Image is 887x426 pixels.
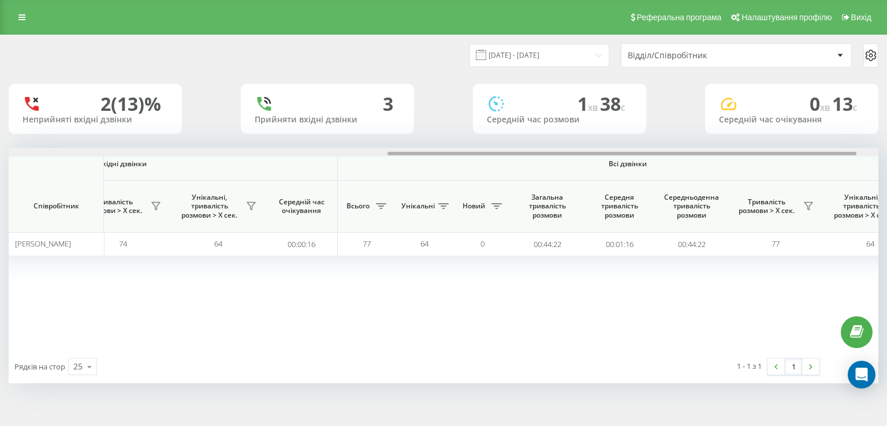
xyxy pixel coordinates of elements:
font: Відділ/Співробітник [628,50,707,61]
font: Унікальні, тривалість розмови > Х сек. [181,192,237,220]
font: Середній час очікування [279,197,325,216]
font: 64 [214,238,222,249]
font: Співробітник [33,201,79,211]
font: Унікальні [401,201,435,211]
div: Відкрити Intercom Messenger [848,361,875,388]
font: 74 [119,238,127,249]
font: Середня тривалість розмови [601,192,638,220]
font: Всі дзвінки [609,159,647,169]
font: Новий [463,201,485,211]
font: 0 [810,91,820,116]
font: хв [820,101,830,114]
font: 3 [383,91,393,116]
font: 25 [73,361,83,372]
font: 13 [832,91,853,116]
font: [PERSON_NAME] [15,238,71,249]
font: 2 [100,91,111,116]
font: 77 [363,238,371,249]
font: 1 [792,361,796,372]
font: 1 [577,91,588,116]
font: Середній час очікування [719,114,822,125]
font: Загальна тривалість розмови [529,192,566,220]
font: 38 [600,91,621,116]
font: 77 [772,238,780,249]
font: (13)% [111,91,161,116]
font: 64 [866,238,874,249]
font: 00:01:16 [606,239,633,249]
font: с [853,101,858,114]
font: Тривалість розмови > Х сек. [86,197,142,216]
font: Тривалість розмови > Х сек. [739,197,795,216]
font: Всього [346,201,370,211]
font: Середній час розмови [487,114,580,125]
font: Середньоденна тривалість розмови [664,192,719,220]
font: Рядків на стор [14,361,65,372]
font: 00:44:22 [678,239,706,249]
font: 0 [480,238,485,249]
font: Вихід [851,13,871,22]
font: 64 [420,238,428,249]
font: Реферальна програма [637,13,722,22]
font: хв [588,101,598,114]
font: с [621,101,625,114]
font: 1 - 1 з 1 [737,361,762,371]
font: Прийняти вхідні дзвінки [255,114,357,125]
font: Налаштування профілю [741,13,832,22]
font: Неприйняті вхідні дзвінки [23,114,132,125]
font: Вихідні дзвінки [93,159,147,169]
font: 00:44:22 [534,239,561,249]
font: 00:00:16 [288,239,315,249]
